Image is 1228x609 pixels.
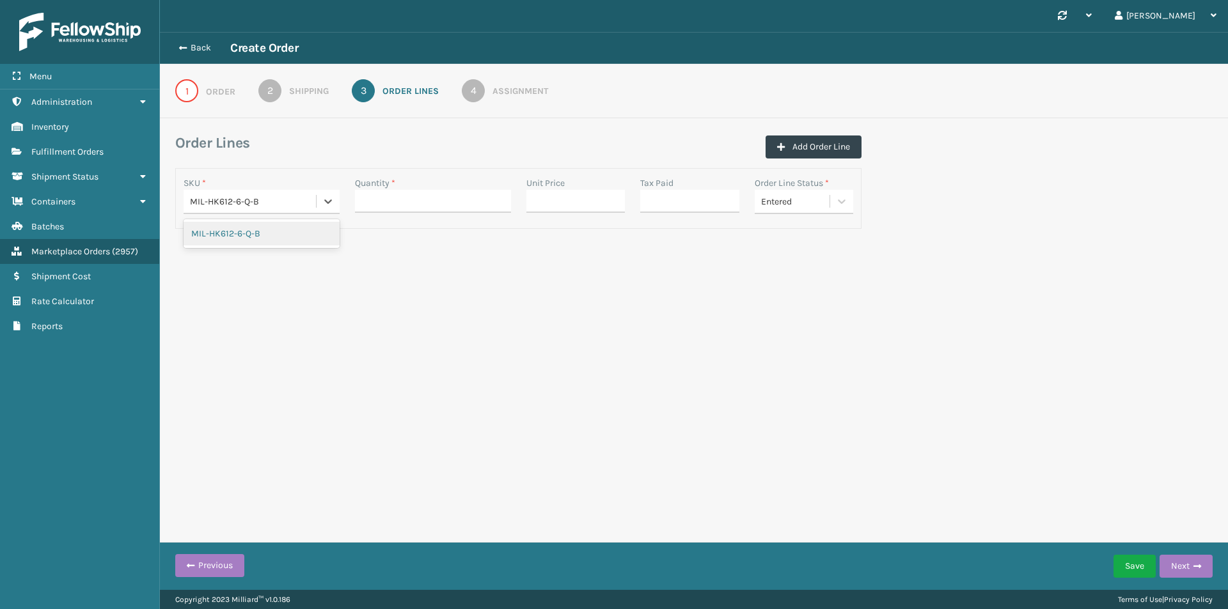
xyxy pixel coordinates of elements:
button: Save [1114,555,1156,578]
span: Rate Calculator [31,296,94,307]
span: Batches [31,221,64,232]
div: Entered [761,195,831,208]
div: Assignment [492,84,548,98]
span: Administration [31,96,92,107]
span: Containers [31,196,75,207]
button: Previous [175,554,244,577]
button: Back [171,42,230,54]
p: Copyright 2023 Milliard™ v 1.0.186 [175,590,290,609]
label: SKU [184,176,206,190]
button: Next [1160,555,1213,578]
h3: Create Order [230,40,298,56]
div: 2 [258,79,281,102]
a: Privacy Policy [1164,595,1213,604]
label: Tax Paid [640,176,673,190]
span: Inventory [31,121,69,132]
span: Shipment Status [31,171,98,182]
label: Quantity [355,176,395,190]
div: Shipping [289,84,329,98]
a: Terms of Use [1118,595,1162,604]
span: ( 2957 ) [112,246,138,257]
span: Shipment Cost [31,271,91,282]
div: 4 [462,79,485,102]
label: Order Line Status [755,176,829,190]
div: Order [206,85,235,98]
div: 3 [352,79,375,102]
h3: Order Lines [175,134,250,153]
div: | [1118,590,1213,609]
div: MIL-HK612-6-Q-B [184,222,340,245]
span: Menu [29,71,52,82]
span: Marketplace Orders [31,246,110,257]
span: Fulfillment Orders [31,146,104,157]
div: 1 [175,79,198,102]
div: Order Lines [382,84,439,98]
img: logo [19,13,141,51]
span: Reports [31,321,63,332]
button: Add Order Line [766,135,862,158]
label: Unit Price [526,176,565,190]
